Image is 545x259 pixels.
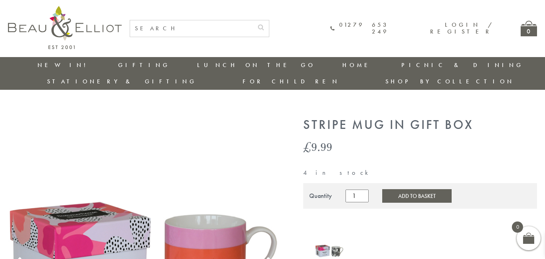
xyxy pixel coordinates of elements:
span: £ [303,138,311,155]
img: logo [8,6,122,49]
a: 01279 653 249 [330,22,389,36]
a: Shop by collection [385,77,514,85]
p: 4 in stock [303,169,537,176]
span: 0 [512,221,523,233]
a: For Children [243,77,340,85]
a: Lunch On The Go [197,61,315,69]
a: 0 [521,21,537,36]
a: Stationery & Gifting [47,77,197,85]
bdi: 9.99 [303,138,332,155]
button: Add to Basket [382,189,452,203]
div: Quantity [309,192,332,200]
h1: Stripe Mug in Gift Box [303,118,537,132]
a: Home [342,61,374,69]
a: Picnic & Dining [401,61,523,69]
input: SEARCH [130,20,253,37]
input: Product quantity [346,190,369,202]
a: Login / Register [430,21,493,36]
a: New in! [38,61,91,69]
img: Dash Mug in Gift Box Spot Mug in Gift Box by Beau and Elliot [315,221,344,257]
a: Gifting [118,61,170,69]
